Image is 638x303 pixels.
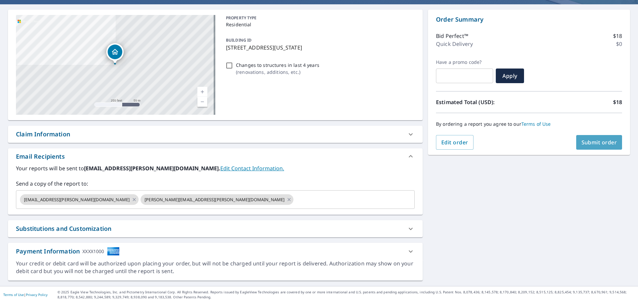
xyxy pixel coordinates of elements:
span: Apply [501,72,519,79]
div: Claim Information [16,130,70,139]
div: Email Recipients [8,148,423,164]
p: © 2025 Eagle View Technologies, Inc. and Pictometry International Corp. All Rights Reserved. Repo... [57,290,635,300]
b: [EMAIL_ADDRESS][PERSON_NAME][DOMAIN_NAME]. [84,165,220,172]
p: By ordering a report you agree to our [436,121,622,127]
a: Privacy Policy [26,292,48,297]
span: [PERSON_NAME][EMAIL_ADDRESS][PERSON_NAME][DOMAIN_NAME] [141,197,288,203]
div: Claim Information [8,126,423,143]
p: $18 [613,32,622,40]
label: Your reports will be sent to [16,164,415,172]
span: Edit order [441,139,468,146]
button: Edit order [436,135,474,150]
a: Current Level 17, Zoom In [197,87,207,97]
a: Terms of Use [521,121,551,127]
div: XXXX1000 [82,247,104,256]
span: [EMAIL_ADDRESS][PERSON_NAME][DOMAIN_NAME] [20,197,134,203]
p: Order Summary [436,15,622,24]
div: Substitutions and Customization [16,224,111,233]
p: $0 [616,40,622,48]
div: Payment Information [16,247,120,256]
span: Submit order [582,139,617,146]
p: $18 [613,98,622,106]
label: Send a copy of the report to: [16,180,415,188]
p: ( renovations, additions, etc. ) [236,69,319,76]
label: Have a promo code? [436,59,493,65]
a: Terms of Use [3,292,24,297]
p: BUILDING ID [226,37,252,43]
p: | [3,293,48,297]
p: Residential [226,21,412,28]
p: [STREET_ADDRESS][US_STATE] [226,44,412,52]
a: EditContactInfo [220,165,284,172]
p: Estimated Total (USD): [436,98,529,106]
button: Apply [496,69,524,83]
div: [PERSON_NAME][EMAIL_ADDRESS][PERSON_NAME][DOMAIN_NAME] [141,194,293,205]
a: Current Level 17, Zoom Out [197,97,207,107]
div: Substitutions and Customization [8,220,423,237]
img: cardImage [107,247,120,256]
p: PROPERTY TYPE [226,15,412,21]
div: [EMAIL_ADDRESS][PERSON_NAME][DOMAIN_NAME] [20,194,139,205]
p: Quick Delivery [436,40,473,48]
div: Your credit or debit card will be authorized upon placing your order, but will not be charged unt... [16,260,415,275]
p: Bid Perfect™ [436,32,468,40]
p: Changes to structures in last 4 years [236,62,319,69]
div: Email Recipients [16,152,65,161]
div: Dropped pin, building 1, Residential property, 826 11th St NE Washington, DC 20002 [106,43,124,64]
button: Submit order [576,135,622,150]
div: Payment InformationXXXX1000cardImage [8,243,423,260]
